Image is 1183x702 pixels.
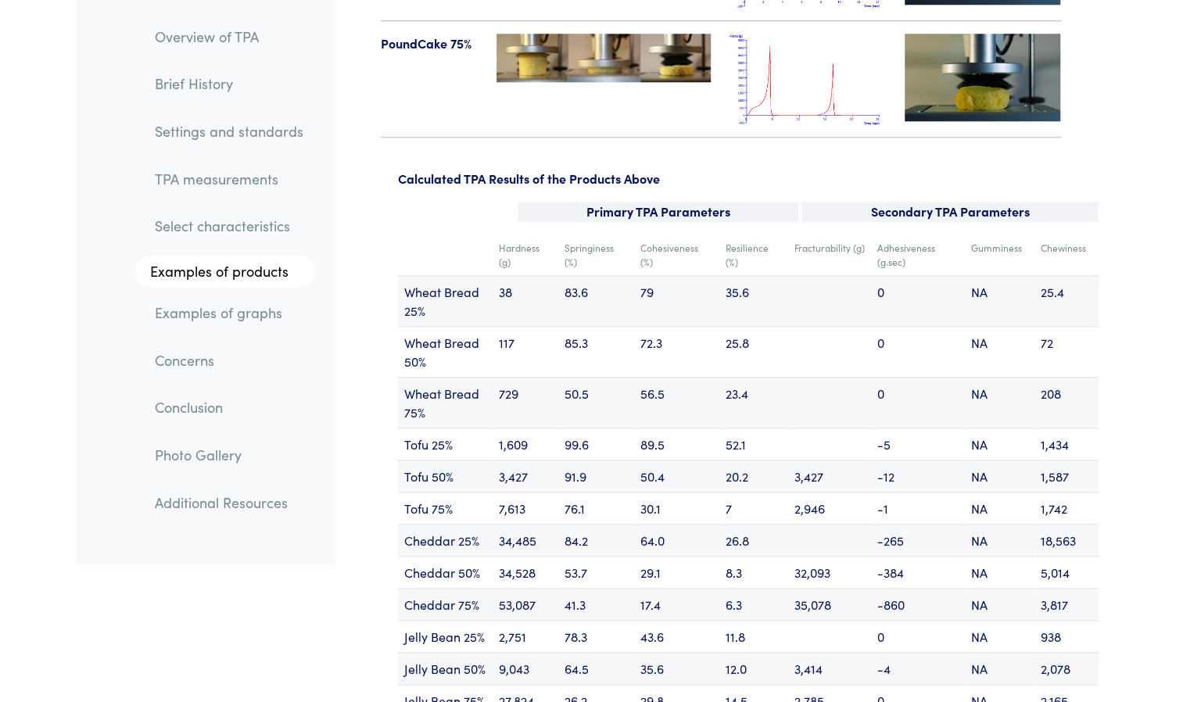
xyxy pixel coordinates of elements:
[964,588,1034,620] td: NA
[398,275,493,326] td: Wheat Bread 25%
[719,326,788,377] td: 25.8
[719,235,788,276] td: Resilience (%)
[1034,326,1099,377] td: 72
[719,652,788,684] td: 12.0
[788,556,871,588] td: 32,093
[719,275,788,326] td: 35.6
[730,34,886,125] img: poundcake_tpa_75.png
[788,492,871,524] td: 2,946
[558,460,634,492] td: 91.9
[964,275,1034,326] td: NA
[558,326,634,377] td: 85.3
[493,620,558,652] td: 2,751
[558,235,634,276] td: Springiness (%)
[142,437,316,473] a: Photo Gallery
[381,34,479,54] p: PoundCake 75%
[493,588,558,620] td: 53,087
[964,326,1034,377] td: NA
[493,652,558,684] td: 9,043
[558,652,634,684] td: 64.5
[493,524,558,556] td: 34,485
[398,377,493,428] td: Wheat Bread 75%
[871,652,964,684] td: -4
[964,492,1034,524] td: NA
[871,377,964,428] td: 0
[142,342,316,378] a: Concerns
[719,620,788,652] td: 11.8
[634,235,719,276] td: Cohesiveness (%)
[142,66,316,102] a: Brief History
[1034,620,1099,652] td: 938
[142,113,316,149] a: Settings and standards
[1034,460,1099,492] td: 1,587
[719,428,788,460] td: 52.1
[493,492,558,524] td: 7,613
[719,377,788,428] td: 23.4
[964,428,1034,460] td: NA
[558,620,634,652] td: 78.3
[1034,492,1099,524] td: 1,742
[398,524,493,556] td: Cheddar 25%
[1034,275,1099,326] td: 25.4
[871,428,964,460] td: -5
[398,620,493,652] td: Jelly Bean 25%
[497,34,711,82] img: poundcake-75-123-tpa.jpg
[398,428,493,460] td: Tofu 25%
[493,275,558,326] td: 38
[634,524,719,556] td: 64.0
[788,235,871,276] td: Fracturability (g)
[493,326,558,377] td: 117
[634,275,719,326] td: 79
[398,652,493,684] td: Jelly Bean 50%
[134,256,316,288] a: Examples of products
[788,652,871,684] td: 3,414
[871,556,964,588] td: -384
[871,235,964,276] td: Adhesiveness (g.sec)
[871,460,964,492] td: -12
[871,492,964,524] td: -1
[634,556,719,588] td: 29.1
[558,588,634,620] td: 41.3
[719,556,788,588] td: 8.3
[1034,556,1099,588] td: 5,014
[719,524,788,556] td: 26.8
[142,485,316,521] a: Additional Resources
[964,652,1034,684] td: NA
[1034,524,1099,556] td: 18,563
[964,620,1034,652] td: NA
[142,295,316,331] a: Examples of graphs
[964,235,1034,276] td: Gumminess
[493,377,558,428] td: 729
[634,428,719,460] td: 89.5
[871,524,964,556] td: -265
[493,235,558,276] td: Hardness (g)
[964,556,1034,588] td: NA
[719,492,788,524] td: 7
[493,460,558,492] td: 3,427
[1034,588,1099,620] td: 3,817
[398,460,493,492] td: Tofu 50%
[493,428,558,460] td: 1,609
[964,377,1034,428] td: NA
[1034,652,1099,684] td: 2,078
[558,275,634,326] td: 83.6
[634,326,719,377] td: 72.3
[142,209,316,245] a: Select characteristics
[398,169,1099,189] p: Calculated TPA Results of the Products Above
[788,460,871,492] td: 3,427
[493,556,558,588] td: 34,528
[142,161,316,197] a: TPA measurements
[398,588,493,620] td: Cheddar 75%
[905,34,1061,121] img: poundcake-videotn-75.jpg
[871,326,964,377] td: 0
[634,492,719,524] td: 30.1
[398,326,493,377] td: Wheat Bread 50%
[558,524,634,556] td: 84.2
[1034,428,1099,460] td: 1,434
[142,19,316,55] a: Overview of TPA
[964,460,1034,492] td: NA
[634,460,719,492] td: 50.4
[871,588,964,620] td: -860
[634,652,719,684] td: 35.6
[788,588,871,620] td: 35,078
